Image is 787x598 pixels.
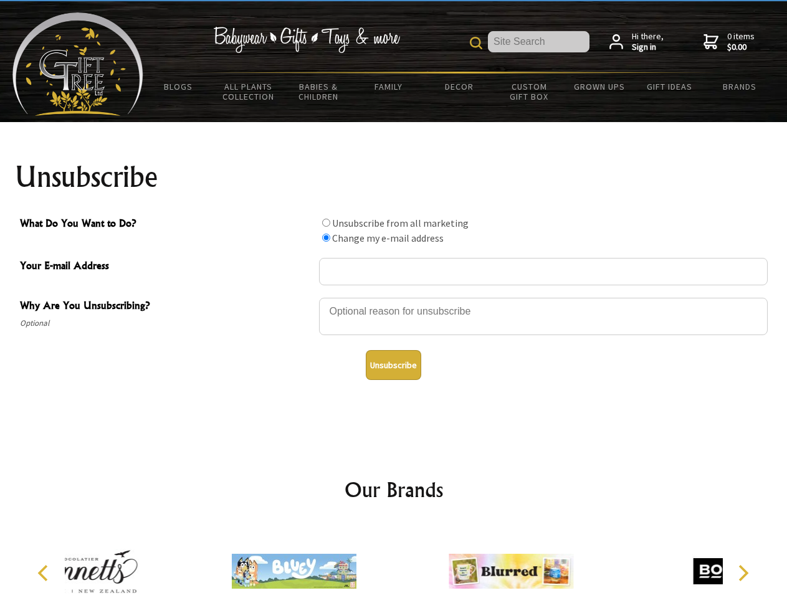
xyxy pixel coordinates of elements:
[213,27,400,53] img: Babywear - Gifts - Toys & more
[727,31,755,53] span: 0 items
[31,559,59,587] button: Previous
[632,31,664,53] span: Hi there,
[214,74,284,110] a: All Plants Collection
[319,298,768,335] textarea: Why Are You Unsubscribing?
[322,234,330,242] input: What Do You Want to Do?
[727,42,755,53] strong: $0.00
[143,74,214,100] a: BLOGS
[634,74,705,100] a: Gift Ideas
[15,162,773,192] h1: Unsubscribe
[704,31,755,53] a: 0 items$0.00
[705,74,775,100] a: Brands
[20,216,313,234] span: What Do You Want to Do?
[632,42,664,53] strong: Sign in
[564,74,634,100] a: Grown Ups
[424,74,494,100] a: Decor
[494,74,565,110] a: Custom Gift Box
[354,74,424,100] a: Family
[25,475,763,505] h2: Our Brands
[20,258,313,276] span: Your E-mail Address
[20,316,313,331] span: Optional
[12,12,143,116] img: Babyware - Gifts - Toys and more...
[729,559,756,587] button: Next
[366,350,421,380] button: Unsubscribe
[284,74,354,110] a: Babies & Children
[332,217,469,229] label: Unsubscribe from all marketing
[609,31,664,53] a: Hi there,Sign in
[322,219,330,227] input: What Do You Want to Do?
[470,37,482,49] img: product search
[488,31,589,52] input: Site Search
[332,232,444,244] label: Change my e-mail address
[319,258,768,285] input: Your E-mail Address
[20,298,313,316] span: Why Are You Unsubscribing?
